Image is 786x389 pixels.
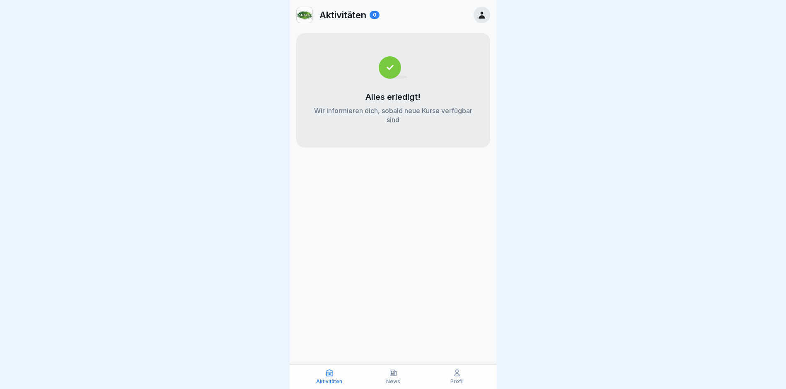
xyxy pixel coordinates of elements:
[316,379,342,384] p: Aktivitäten
[450,379,464,384] p: Profil
[370,11,380,19] div: 0
[313,106,474,124] p: Wir informieren dich, sobald neue Kurse verfügbar sind
[379,56,407,79] img: completed.svg
[386,379,400,384] p: News
[365,92,421,102] p: Alles erledigt!
[297,7,312,23] img: kf7i1i887rzam0di2wc6oekd.png
[319,10,366,20] p: Aktivitäten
